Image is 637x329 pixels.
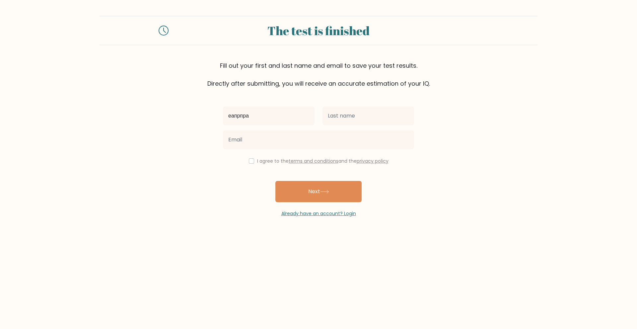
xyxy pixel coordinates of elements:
label: I agree to the and the [257,158,389,164]
input: First name [223,107,315,125]
a: Already have an account? Login [281,210,356,217]
div: The test is finished [177,22,460,40]
a: terms and conditions [289,158,338,164]
input: Email [223,130,414,149]
div: Fill out your first and last name and email to save your test results. Directly after submitting,... [100,61,537,88]
button: Next [275,181,362,202]
input: Last name [322,107,414,125]
a: privacy policy [357,158,389,164]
